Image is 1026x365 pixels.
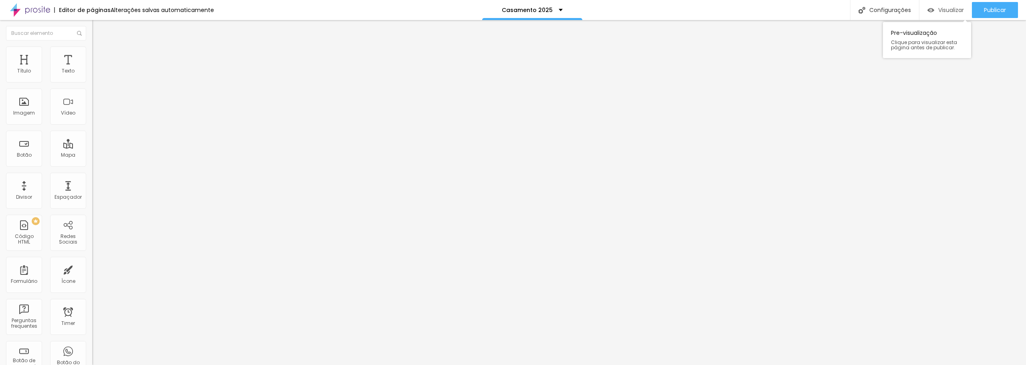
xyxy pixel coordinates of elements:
[62,68,75,74] div: Texto
[891,40,963,50] span: Clique para visualizar esta página antes de publicar.
[938,7,964,13] span: Visualizar
[17,68,31,74] div: Título
[13,110,35,116] div: Imagem
[111,7,214,13] div: Alterações salvas automaticamente
[17,152,32,158] div: Botão
[52,234,84,245] div: Redes Sociais
[8,318,40,329] div: Perguntas frequentes
[54,7,111,13] div: Editor de páginas
[883,22,971,58] div: Pre-visualização
[61,278,75,284] div: Ícone
[8,234,40,245] div: Código HTML
[92,20,1026,365] iframe: Editor
[77,31,82,36] img: Icone
[6,26,86,40] input: Buscar elemento
[61,110,75,116] div: Vídeo
[927,7,934,14] img: view-1.svg
[16,194,32,200] div: Divisor
[502,7,553,13] p: Casamento 2025
[984,7,1006,13] span: Publicar
[858,7,865,14] img: Icone
[919,2,972,18] button: Visualizar
[55,194,82,200] div: Espaçador
[61,321,75,326] div: Timer
[972,2,1018,18] button: Publicar
[11,278,37,284] div: Formulário
[61,152,75,158] div: Mapa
